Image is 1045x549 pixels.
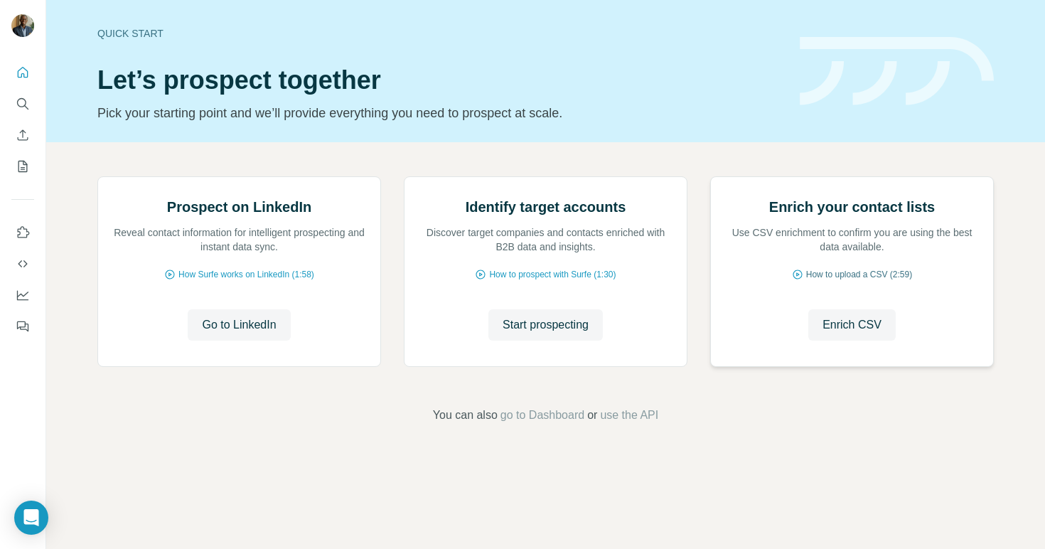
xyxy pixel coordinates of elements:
span: You can also [433,407,498,424]
h2: Prospect on LinkedIn [167,197,311,217]
img: Avatar [11,14,34,37]
button: My lists [11,154,34,179]
span: Enrich CSV [822,316,881,334]
button: Start prospecting [488,309,603,341]
div: Quick start [97,26,783,41]
button: Use Surfe API [11,251,34,277]
span: Start prospecting [503,316,589,334]
button: Feedback [11,314,34,339]
h2: Enrich your contact lists [769,197,935,217]
span: or [587,407,597,424]
button: Go to LinkedIn [188,309,290,341]
img: banner [800,37,994,106]
button: Enrich CSV [11,122,34,148]
button: Quick start [11,60,34,85]
h1: Let’s prospect together [97,66,783,95]
button: go to Dashboard [500,407,584,424]
button: Use Surfe on LinkedIn [11,220,34,245]
button: use the API [600,407,658,424]
p: Discover target companies and contacts enriched with B2B data and insights. [419,225,672,254]
div: Open Intercom Messenger [14,501,48,535]
button: Search [11,91,34,117]
span: Go to LinkedIn [202,316,276,334]
button: Dashboard [11,282,34,308]
h2: Identify target accounts [466,197,626,217]
span: How to prospect with Surfe (1:30) [489,268,616,281]
p: Pick your starting point and we’ll provide everything you need to prospect at scale. [97,103,783,123]
span: How Surfe works on LinkedIn (1:58) [178,268,314,281]
button: Enrich CSV [808,309,896,341]
p: Reveal contact information for intelligent prospecting and instant data sync. [112,225,366,254]
span: How to upload a CSV (2:59) [806,268,912,281]
p: Use CSV enrichment to confirm you are using the best data available. [725,225,979,254]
